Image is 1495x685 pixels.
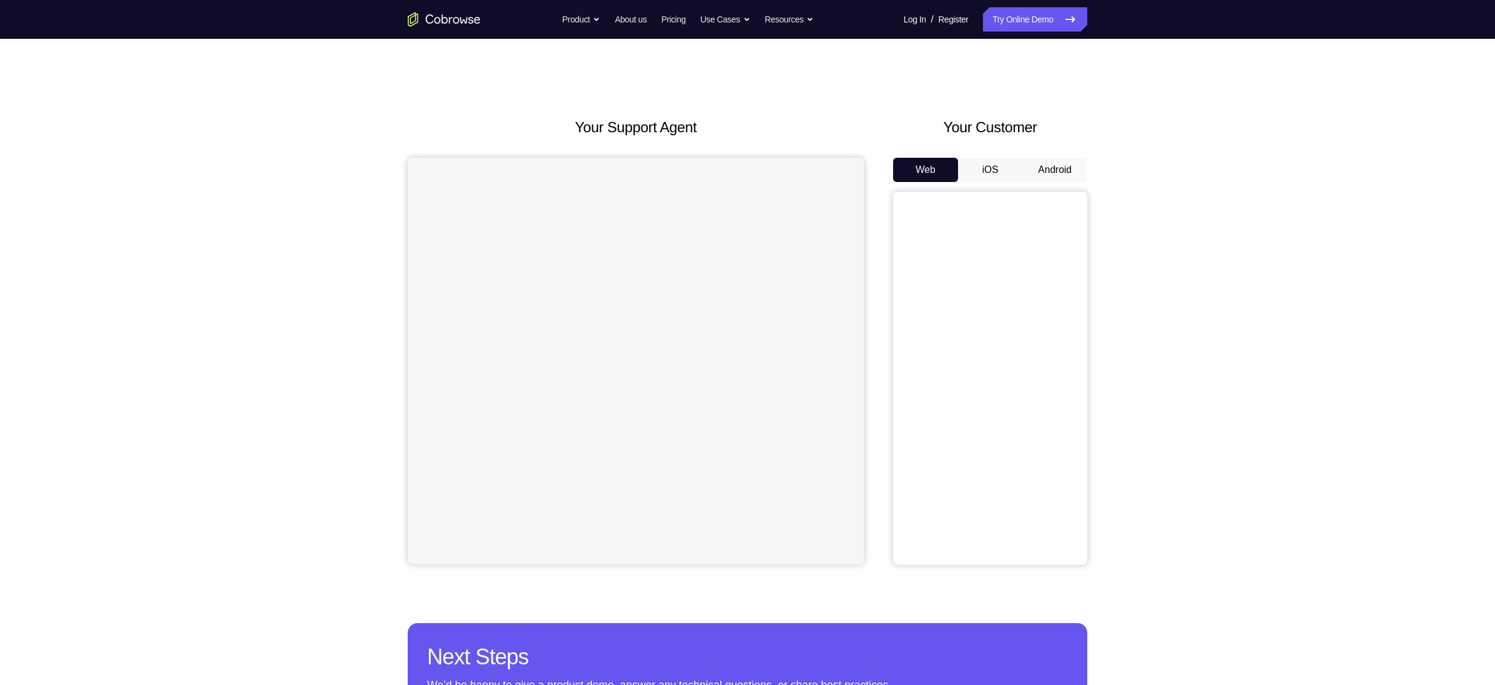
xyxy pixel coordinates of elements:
[893,116,1087,138] h2: Your Customer
[958,158,1023,182] button: iOS
[615,7,646,32] a: About us
[765,7,814,32] button: Resources
[427,643,1068,672] h2: Next Steps
[661,7,686,32] a: Pricing
[931,12,933,27] span: /
[408,12,481,27] a: Go to the home page
[903,7,926,32] a: Log In
[983,7,1087,32] a: Try Online Demo
[1022,158,1087,182] button: Android
[562,7,601,32] button: Product
[408,158,864,564] iframe: Agent
[893,158,958,182] button: Web
[939,7,968,32] a: Register
[700,7,750,32] button: Use Cases
[408,116,864,138] h2: Your Support Agent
